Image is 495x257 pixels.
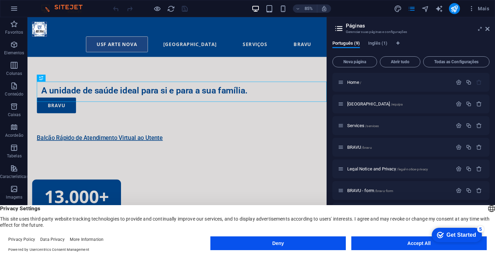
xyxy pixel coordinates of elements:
span: / [360,81,361,85]
button: design [394,4,402,13]
button: navigator [421,4,430,13]
i: Páginas (Ctrl+Alt+S) [408,5,416,13]
div: Remover [476,188,482,193]
div: Remover [476,166,482,172]
button: Clique aqui para sair do modo de visualização e continuar editando [153,4,161,13]
button: pages [408,4,416,13]
span: /services [365,124,379,128]
p: Conteúdo [5,91,23,97]
p: Favoritos [5,30,23,35]
div: Get Started [20,8,50,14]
div: Duplicar [466,144,472,150]
div: Duplicar [466,188,472,193]
span: Português (9) [332,39,360,49]
p: Imagens [6,194,22,200]
div: Configurações [456,166,462,172]
span: Clique para abrir a página [347,101,403,107]
span: Clique para abrir a página [347,166,428,171]
button: publish [449,3,460,14]
div: Get Started 5 items remaining, 0% complete [5,3,56,18]
p: Colunas [6,71,22,76]
span: Clique para abrir a página [347,80,361,85]
span: Mais [468,5,489,12]
span: /bravu [362,146,372,149]
i: Recarregar página [167,5,175,13]
div: Guia de Idiomas [332,41,489,54]
h6: 85% [303,4,314,13]
div: Legal Notice and Privacy/legal-notice-privacy [345,167,452,171]
div: Remover [476,101,482,107]
div: Configurações [456,123,462,128]
span: Nova página [335,60,374,64]
p: Elementos [4,50,24,56]
div: 5 [51,1,58,8]
div: Duplicar [466,101,472,107]
div: Configurações [456,144,462,150]
button: Nova página [332,56,377,67]
div: BRAVU/bravu [345,145,452,149]
span: /equipa [391,102,403,106]
div: Home/ [345,80,452,85]
span: Abrir tudo [383,60,417,64]
div: Configurações [456,101,462,107]
i: Publicar [450,5,458,13]
button: Mais [465,3,492,14]
div: Duplicar [466,79,472,85]
i: AI Writer [435,5,443,13]
button: text_generator [435,4,443,13]
button: Todas as Configurações [423,56,489,67]
div: Remover [476,144,482,150]
div: Configurações [456,79,462,85]
i: Navegador [421,5,429,13]
div: Configurações [456,188,462,193]
h3: Gerenciar suas páginas e configurações [346,29,476,35]
i: Ao redimensionar, ajusta automaticamente o nível de zoom para caber no dispositivo escolhido. [321,5,327,12]
div: Remover [476,123,482,128]
div: A página inicial não pode ser excluída [476,79,482,85]
span: /legal-notice-privacy [397,167,428,171]
span: Clique para abrir a página [347,123,379,128]
div: Duplicar [466,166,472,172]
div: [GEOGRAPHIC_DATA]/equipa [345,102,452,106]
div: Services/services [345,123,452,128]
button: 85% [293,4,317,13]
div: BRAVU - form/bravu-form [345,188,452,193]
span: Todas as Configurações [426,60,486,64]
p: Tabelas [7,153,22,159]
p: Acordeão [5,133,23,138]
span: /bravu-form [375,189,394,193]
button: Abrir tudo [380,56,420,67]
img: Editor Logo [40,4,91,13]
p: Caixas [8,112,21,118]
span: Clique para abrir a página [347,145,372,150]
button: reload [167,4,175,13]
span: Inglês (1) [368,39,387,49]
span: Clique para abrir a página [347,188,393,193]
h2: Páginas [346,23,489,29]
div: Duplicar [466,123,472,128]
